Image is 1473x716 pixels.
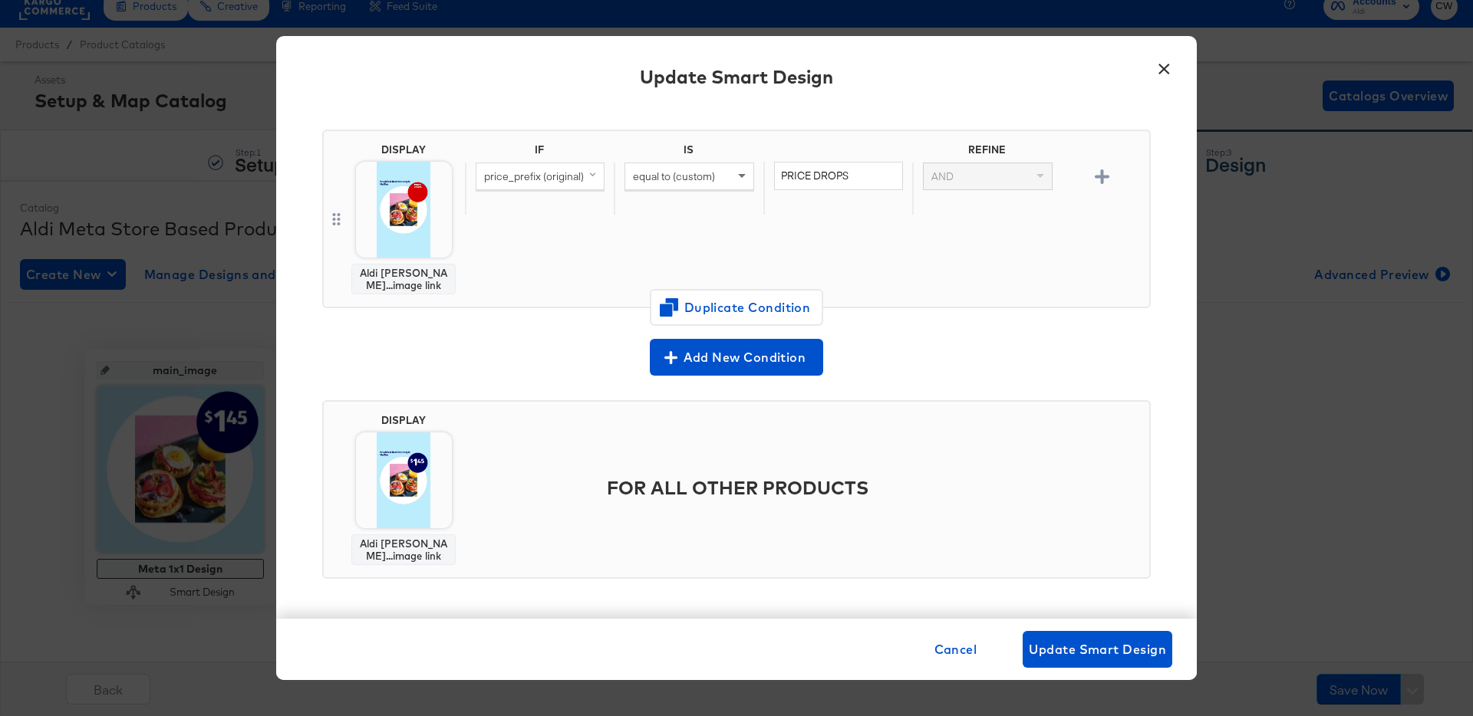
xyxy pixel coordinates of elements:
span: Cancel [934,639,977,660]
span: price_prefix (original) [484,169,584,183]
span: Update Smart Design [1029,639,1166,660]
span: equal to (custom) [633,169,715,183]
span: Duplicate Condition [662,297,811,319]
div: REFINE [912,143,1061,162]
button: Add New Condition [650,339,823,376]
div: Update Smart Design [640,64,833,90]
div: IS [614,143,763,162]
span: AND [931,169,954,183]
img: sLFo-MC0RCUtR4ca1Z4ZIg.jpg [356,162,452,258]
div: FOR ALL OTHER PRODUCTS [465,452,1143,524]
div: Aldi [PERSON_NAME]...image link [358,537,449,562]
button: Duplicate Condition [650,290,823,327]
button: Cancel [928,631,984,668]
div: IF [465,143,614,162]
img: vw0Q-pIwlJgdyzxPLp_8pQ.jpg [356,432,452,528]
div: Aldi [PERSON_NAME]...image link [358,267,449,291]
input: Enter value [774,162,903,190]
span: Add New Condition [656,347,817,368]
button: Update Smart Design [1023,631,1172,668]
button: × [1150,51,1178,79]
div: DISPLAY [381,143,426,156]
div: DISPLAY [381,414,426,426]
